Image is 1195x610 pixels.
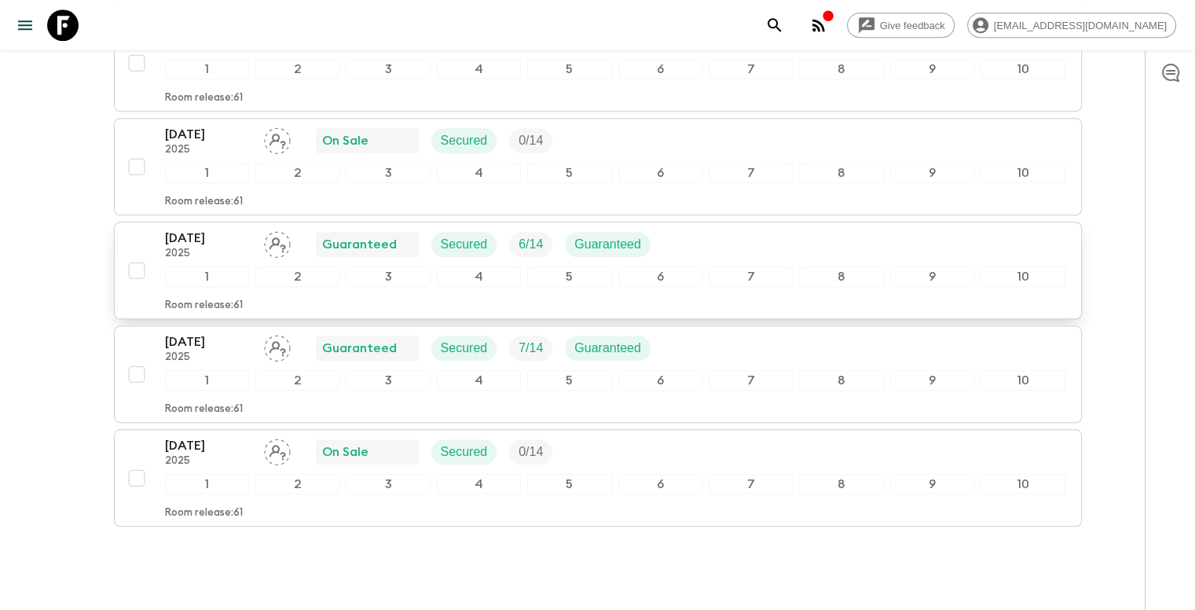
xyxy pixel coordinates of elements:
[165,370,249,391] div: 1
[255,370,339,391] div: 2
[574,235,641,254] p: Guaranteed
[441,443,488,461] p: Secured
[165,266,249,287] div: 1
[431,128,497,153] div: Secured
[981,266,1065,287] div: 10
[322,235,397,254] p: Guaranteed
[981,370,1065,391] div: 10
[519,235,543,254] p: 6 / 14
[165,144,251,156] p: 2025
[618,163,702,183] div: 6
[114,222,1082,319] button: [DATE]2025Assign pack leaderGuaranteedSecuredTrip FillGuaranteed12345678910Room release:61
[519,443,543,461] p: 0 / 14
[431,336,497,361] div: Secured
[255,59,339,79] div: 2
[165,59,249,79] div: 1
[574,339,641,358] p: Guaranteed
[890,59,974,79] div: 9
[165,229,251,248] p: [DATE]
[264,340,291,352] span: Assign pack leader
[437,370,521,391] div: 4
[519,131,543,150] p: 0 / 14
[890,163,974,183] div: 9
[346,59,430,79] div: 3
[322,443,368,461] p: On Sale
[255,474,339,494] div: 2
[618,266,702,287] div: 6
[165,351,251,364] p: 2025
[441,235,488,254] p: Secured
[114,118,1082,215] button: [DATE]2025Assign pack leaderOn SaleSecuredTrip Fill12345678910Room release:61
[165,436,251,455] p: [DATE]
[799,163,883,183] div: 8
[322,131,368,150] p: On Sale
[890,370,974,391] div: 9
[799,370,883,391] div: 8
[346,370,430,391] div: 3
[618,474,702,494] div: 6
[981,163,1065,183] div: 10
[509,336,552,361] div: Trip Fill
[890,474,974,494] div: 9
[527,474,611,494] div: 5
[981,474,1065,494] div: 10
[264,236,291,248] span: Assign pack leader
[509,128,552,153] div: Trip Fill
[799,474,883,494] div: 8
[346,266,430,287] div: 3
[799,266,883,287] div: 8
[431,232,497,257] div: Secured
[165,507,243,520] p: Room release: 61
[346,474,430,494] div: 3
[799,59,883,79] div: 8
[165,248,251,260] p: 2025
[9,9,41,41] button: menu
[527,266,611,287] div: 5
[165,92,243,105] p: Room release: 61
[618,370,702,391] div: 6
[527,163,611,183] div: 5
[967,13,1176,38] div: [EMAIL_ADDRESS][DOMAIN_NAME]
[709,370,793,391] div: 7
[759,9,790,41] button: search adventures
[527,59,611,79] div: 5
[441,131,488,150] p: Secured
[114,325,1082,423] button: [DATE]2025Assign pack leaderGuaranteedSecuredTrip FillGuaranteed12345678910Room release:61
[264,132,291,145] span: Assign pack leader
[165,455,251,468] p: 2025
[165,299,243,312] p: Room release: 61
[618,59,702,79] div: 6
[509,232,552,257] div: Trip Fill
[255,163,339,183] div: 2
[165,125,251,144] p: [DATE]
[985,20,1175,31] span: [EMAIL_ADDRESS][DOMAIN_NAME]
[264,443,291,456] span: Assign pack leader
[441,339,488,358] p: Secured
[165,196,243,208] p: Room release: 61
[165,333,251,351] p: [DATE]
[346,163,430,183] div: 3
[437,59,521,79] div: 4
[114,429,1082,527] button: [DATE]2025Assign pack leaderOn SaleSecuredTrip Fill12345678910Room release:61
[165,403,243,416] p: Room release: 61
[509,439,552,465] div: Trip Fill
[709,163,793,183] div: 7
[437,266,521,287] div: 4
[709,474,793,494] div: 7
[709,59,793,79] div: 7
[437,474,521,494] div: 4
[165,163,249,183] div: 1
[322,339,397,358] p: Guaranteed
[871,20,954,31] span: Give feedback
[890,266,974,287] div: 9
[709,266,793,287] div: 7
[437,163,521,183] div: 4
[519,339,543,358] p: 7 / 14
[165,474,249,494] div: 1
[527,370,611,391] div: 5
[114,14,1082,112] button: [DATE]2025Assign pack leaderOn SaleSecuredTrip Fill12345678910Room release:61
[431,439,497,465] div: Secured
[255,266,339,287] div: 2
[847,13,955,38] a: Give feedback
[981,59,1065,79] div: 10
